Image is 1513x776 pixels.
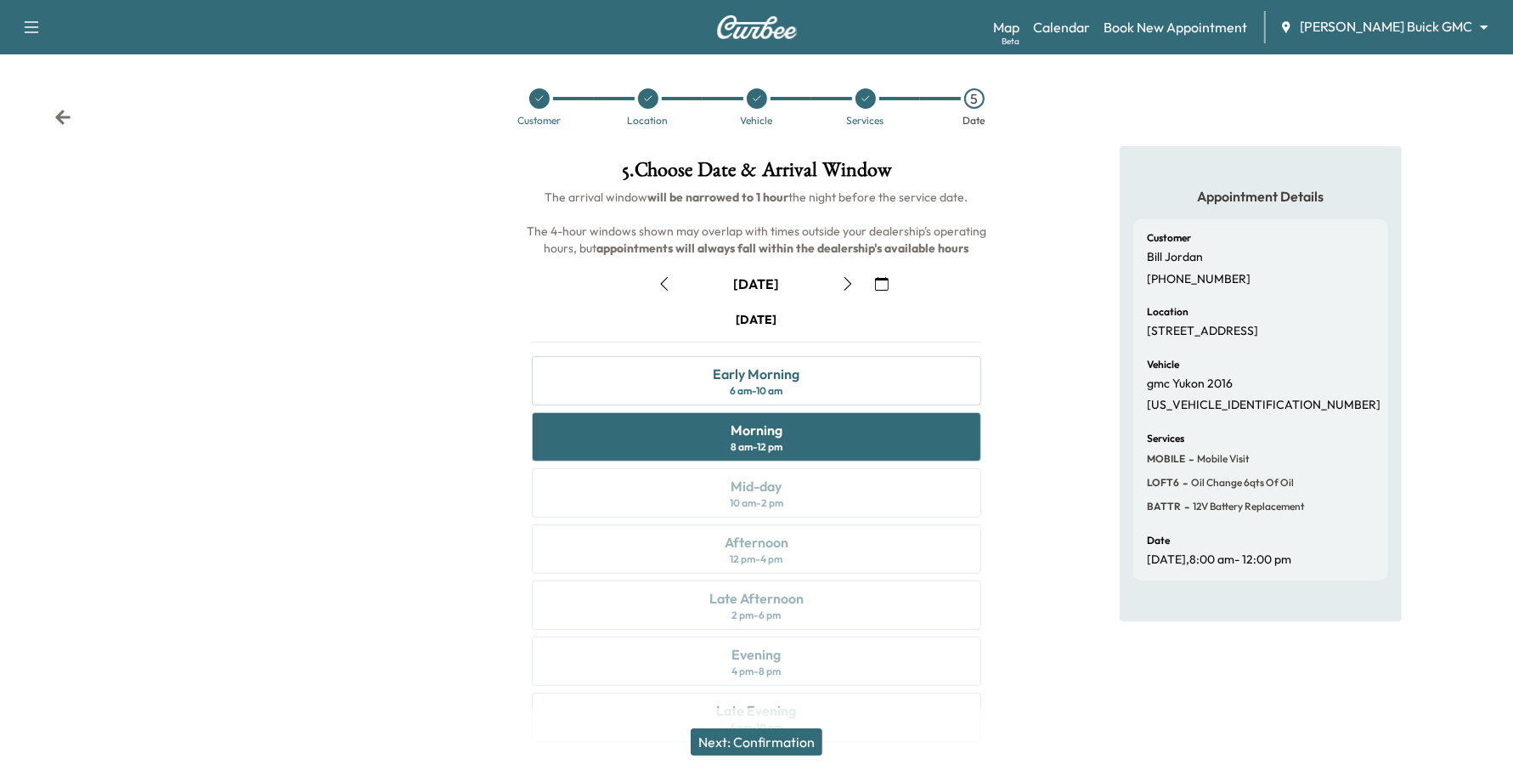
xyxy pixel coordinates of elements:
div: Date [963,116,985,126]
span: - [1181,498,1189,515]
div: [DATE] [736,311,776,328]
div: Morning [731,420,782,440]
div: 6 am - 10 am [730,384,782,398]
b: will be narrowed to 1 hour [647,190,788,205]
h6: Services [1147,433,1184,444]
span: 12V Battery Replacement [1189,500,1305,513]
h6: Location [1147,307,1188,317]
p: Bill Jordan [1147,250,1203,265]
h6: Vehicle [1147,360,1179,370]
div: Early Morning [713,364,799,384]
div: Customer [517,116,561,126]
span: - [1185,450,1194,467]
a: Calendar [1033,17,1090,37]
p: [DATE] , 8:00 am - 12:00 pm [1147,552,1291,568]
span: LOFT6 [1147,476,1179,490]
h5: Appointment Details [1133,187,1388,206]
div: Location [628,116,669,126]
span: Oil Change 6qts of oil [1188,476,1294,490]
span: The arrival window the night before the service date. The 4-hour windows shown may overlap with t... [527,190,989,256]
img: Curbee Logo [716,15,798,39]
div: 5 [964,88,985,109]
span: [PERSON_NAME] Buick GMC [1300,17,1472,37]
h1: 5 . Choose Date & Arrival Window [518,160,996,189]
span: BATTR [1147,500,1181,513]
a: Book New Appointment [1104,17,1247,37]
p: gmc Yukon 2016 [1147,377,1233,392]
p: [STREET_ADDRESS] [1147,324,1258,339]
a: MapBeta [993,17,1019,37]
h6: Date [1147,535,1170,546]
span: - [1179,474,1188,491]
span: Mobile Visit [1194,452,1250,466]
div: Back [54,109,71,126]
button: Next: Confirmation [691,728,822,756]
div: Services [847,116,884,126]
b: appointments will always fall within the dealership's available hours [596,241,968,256]
h6: Customer [1147,233,1191,243]
span: MOBILE [1147,452,1185,466]
div: Vehicle [741,116,773,126]
div: 8 am - 12 pm [731,440,782,454]
p: [PHONE_NUMBER] [1147,272,1250,287]
div: Beta [1002,35,1019,48]
div: [DATE] [733,275,779,293]
p: [US_VEHICLE_IDENTIFICATION_NUMBER] [1147,398,1380,413]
